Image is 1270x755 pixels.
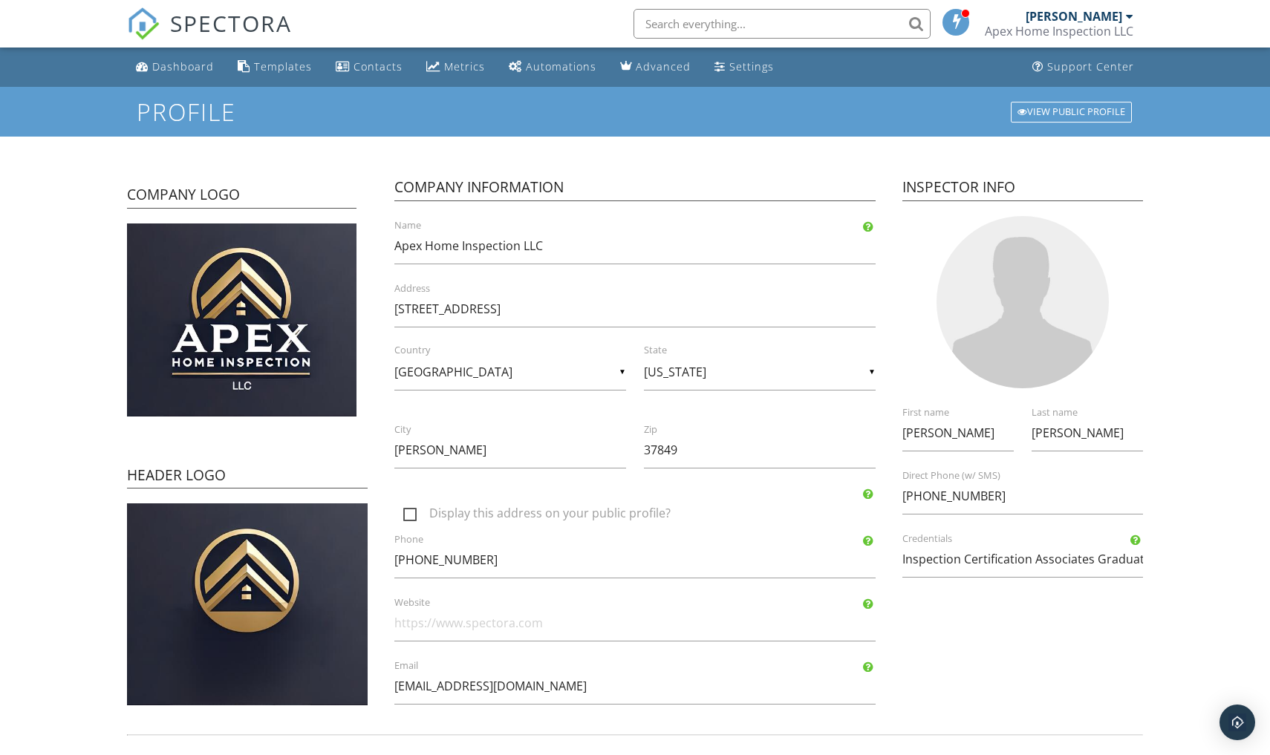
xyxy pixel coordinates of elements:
div: Dashboard [152,59,214,73]
a: Dashboard [130,53,220,81]
a: Metrics [420,53,491,81]
h4: Inspector Info [902,177,1143,201]
input: https://www.spectora.com [394,605,876,641]
label: Display this address on your public profile? [403,506,885,525]
img: IMG_6727.jpeg [127,503,368,705]
div: Contacts [354,59,403,73]
div: Settings [729,59,774,73]
a: Advanced [614,53,697,81]
div: Automations [526,59,596,73]
div: Support Center [1047,59,1134,73]
div: [PERSON_NAME] [1026,9,1122,24]
h4: Company Logo [127,185,356,209]
div: Advanced [636,59,691,73]
div: Templates [254,59,312,73]
img: IMG_6729.jpeg [127,223,356,416]
h1: Profile [137,99,1133,125]
a: Support Center [1026,53,1140,81]
a: View Public Profile [1009,100,1133,124]
a: Settings [709,53,780,81]
label: Last name [1032,406,1161,419]
label: Direct Phone (w/ SMS) [902,469,1161,483]
div: Open Intercom Messenger [1219,705,1255,740]
div: Metrics [444,59,485,73]
label: Country [394,344,644,357]
span: SPECTORA [170,7,292,39]
a: Templates [232,53,318,81]
label: State [644,344,893,357]
div: View Public Profile [1011,102,1132,122]
img: The Best Home Inspection Software - Spectora [127,7,160,40]
a: SPECTORA [127,20,292,51]
a: Contacts [330,53,408,81]
a: Automations (Basic) [503,53,602,81]
input: Search everything... [634,9,931,39]
h4: Header Logo [127,465,368,489]
label: Credentials [902,532,1161,546]
h4: Company Information [394,177,876,201]
div: Apex Home Inspection LLC [985,24,1133,39]
label: First name [902,406,1032,419]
